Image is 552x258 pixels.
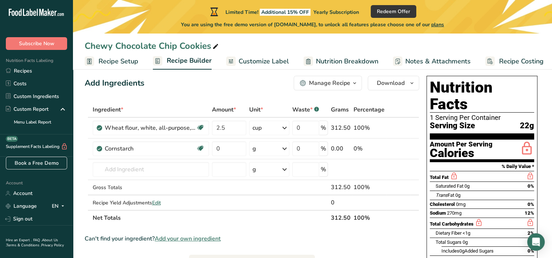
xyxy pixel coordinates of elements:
th: 312.50 [329,210,352,225]
div: 312.50 [331,124,351,132]
th: Net Totals [91,210,329,225]
a: Privacy Policy [41,243,64,248]
span: 0g [455,192,460,198]
span: 0% [528,202,534,207]
a: Book a Free Demo [6,157,67,169]
i: Trans [436,192,448,198]
a: About Us . [6,238,58,248]
th: 100% [352,210,386,225]
span: plans [431,21,444,28]
span: Serving Size [430,121,475,130]
span: 0% [528,183,534,189]
div: Amount Per Serving [430,141,493,148]
div: Calories [430,148,493,159]
div: Limited Time! [209,7,359,16]
a: Hire an Expert . [6,238,32,243]
span: Yearly Subscription [313,9,359,16]
span: Saturated Fat [436,183,463,189]
span: 270mg [447,210,462,216]
input: Add Ingredient [93,162,209,177]
span: Unit [249,105,263,114]
span: You are using the free demo version of [DOMAIN_NAME], to unlock all features please choose one of... [181,21,444,28]
div: Can't find your ingredient? [85,234,419,243]
span: Ingredient [93,105,123,114]
span: Total Sugars [436,239,462,245]
div: EN [52,202,67,211]
button: Download [368,76,419,90]
div: Recipe Yield Adjustments [93,199,209,207]
span: Recipe Setup [99,56,138,66]
span: Notes & Attachments [405,56,471,66]
div: Add Ingredients [85,77,144,89]
div: 100% [354,183,385,192]
div: 100% [354,124,385,132]
span: Additional 15% OFF [260,9,310,16]
span: <1g [463,230,470,236]
span: Grams [331,105,349,114]
span: Sodium [430,210,446,216]
span: 0g [463,239,468,245]
span: 0g [464,183,470,189]
span: Nutrition Breakdown [316,56,378,66]
a: Nutrition Breakdown [304,53,378,70]
div: 1 Serving Per Container [430,114,534,121]
a: Customize Label [226,53,289,70]
button: Manage Recipe [294,76,362,90]
span: Cholesterol [430,202,455,207]
div: 0.00 [331,144,351,153]
span: Recipe Builder [167,56,212,66]
span: Customize Label [239,56,289,66]
span: Add your own ingredient [155,234,221,243]
span: 22g [520,121,534,130]
span: 0g [459,248,464,254]
span: 0% [528,248,534,254]
div: Waste [292,105,319,114]
div: 0% [354,144,385,153]
div: 0 [331,198,351,207]
span: Dietary Fiber [436,230,462,236]
a: Notes & Attachments [393,53,471,70]
span: Includes Added Sugars [441,248,494,254]
a: Recipe Setup [85,53,138,70]
section: % Daily Value * [430,162,534,171]
div: Chewy Chocolate Chip Cookies [85,39,220,52]
div: Custom Report [6,105,49,113]
div: g [252,165,256,174]
div: Cornstarch [105,144,196,153]
button: Subscribe Now [6,37,67,50]
span: Percentage [354,105,385,114]
div: Open Intercom Messenger [527,233,545,251]
h1: Nutrition Facts [430,79,534,113]
span: Redeem Offer [377,8,410,15]
button: Redeem Offer [371,5,416,18]
a: Language [6,200,37,212]
span: Total Fat [430,175,449,180]
div: Wheat flour, white, all-purpose, self-rising, enriched [105,124,196,132]
span: Download [377,79,405,87]
div: Manage Recipe [309,79,350,87]
a: Recipe Builder [153,52,212,70]
a: Recipe Costing [485,53,544,70]
span: Subscribe Now [19,40,54,47]
span: Recipe Costing [499,56,544,66]
div: BETA [6,136,18,142]
div: 312.50 [331,183,351,192]
div: cup [252,124,262,132]
span: 2% [528,230,534,236]
span: Edit [152,199,161,206]
span: 0mg [456,202,466,207]
span: Total Carbohydrates [430,221,474,227]
span: 12% [525,210,534,216]
span: Amount [212,105,236,114]
a: FAQ . [33,238,42,243]
div: Gross Totals [93,184,209,191]
div: g [252,144,256,153]
a: Terms & Conditions . [6,243,41,248]
span: Fat [436,192,454,198]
